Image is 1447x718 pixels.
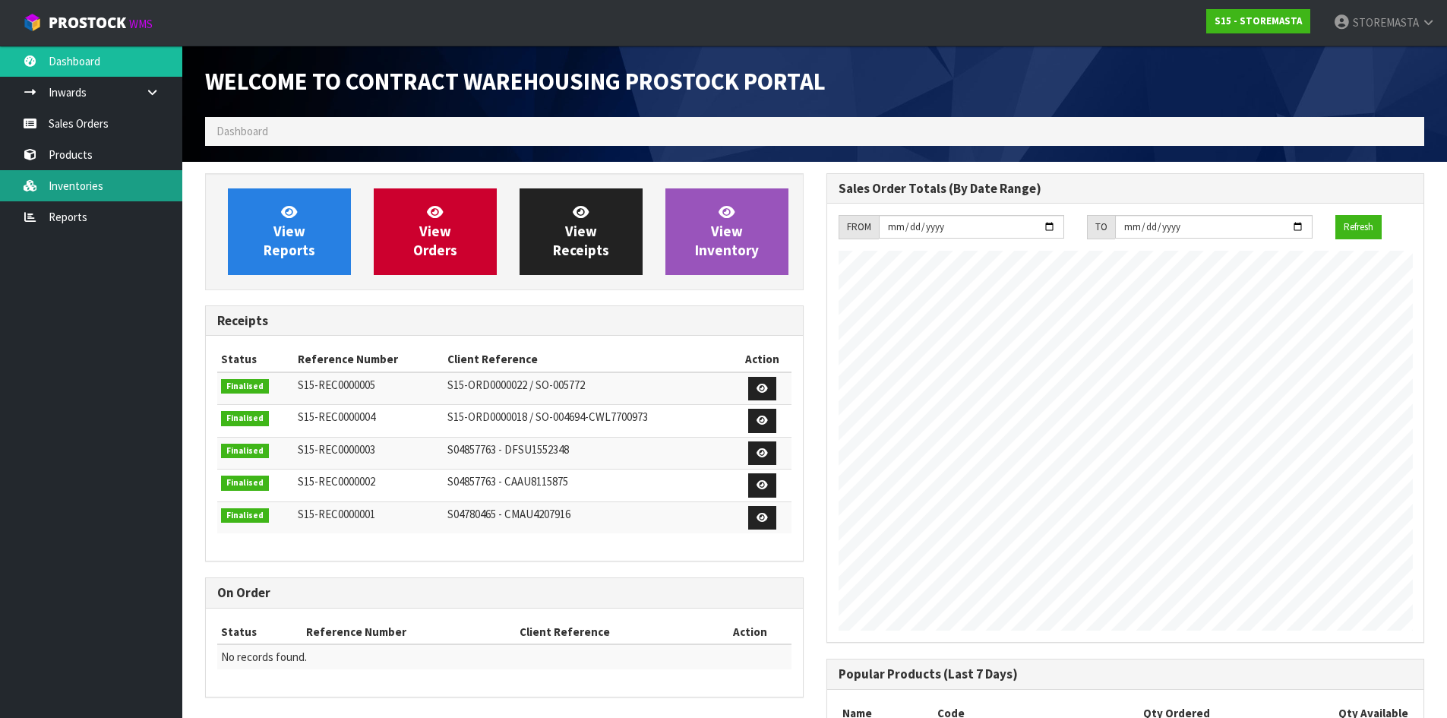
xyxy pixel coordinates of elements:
[298,474,375,489] span: S15-REC0000002
[221,476,269,491] span: Finalised
[733,347,791,372] th: Action
[444,347,733,372] th: Client Reference
[839,667,1413,682] h3: Popular Products (Last 7 Days)
[1087,215,1115,239] div: TO
[216,124,268,138] span: Dashboard
[298,442,375,457] span: S15-REC0000003
[217,644,791,669] td: No records found.
[665,188,788,275] a: ViewInventory
[447,442,569,457] span: S04857763 - DFSU1552348
[413,203,457,260] span: View Orders
[374,188,497,275] a: ViewOrders
[839,182,1413,196] h3: Sales Order Totals (By Date Range)
[447,378,585,392] span: S15-ORD0000022 / SO-005772
[298,507,375,521] span: S15-REC0000001
[520,188,643,275] a: ViewReceipts
[695,203,759,260] span: View Inventory
[228,188,351,275] a: ViewReports
[49,13,126,33] span: ProStock
[516,620,709,644] th: Client Reference
[1215,14,1302,27] strong: S15 - STOREMASTA
[217,586,791,600] h3: On Order
[302,620,515,644] th: Reference Number
[447,474,568,489] span: S04857763 - CAAU8115875
[221,508,269,523] span: Finalised
[221,379,269,394] span: Finalised
[205,66,826,96] span: Welcome to Contract Warehousing ProStock Portal
[839,215,879,239] div: FROM
[294,347,444,372] th: Reference Number
[264,203,315,260] span: View Reports
[298,378,375,392] span: S15-REC0000005
[298,410,375,424] span: S15-REC0000004
[1335,215,1382,239] button: Refresh
[709,620,791,644] th: Action
[447,410,648,424] span: S15-ORD0000018 / SO-004694-CWL7700973
[23,13,42,32] img: cube-alt.png
[217,314,791,328] h3: Receipts
[1353,15,1419,30] span: STOREMASTA
[447,507,570,521] span: S04780465 - CMAU4207916
[129,17,153,31] small: WMS
[221,411,269,426] span: Finalised
[553,203,609,260] span: View Receipts
[217,620,302,644] th: Status
[221,444,269,459] span: Finalised
[217,347,294,372] th: Status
